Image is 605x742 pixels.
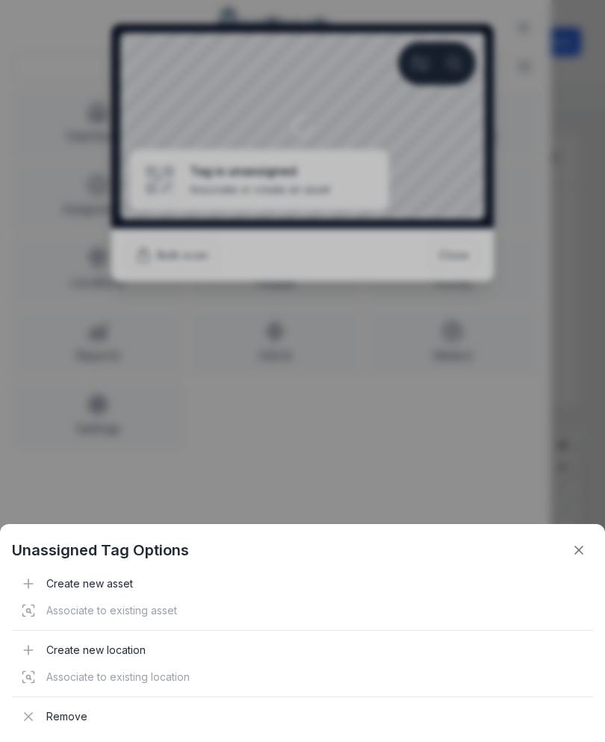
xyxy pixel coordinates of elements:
div: Remove [12,703,593,730]
div: Create new location [12,637,593,664]
div: Associate to existing location [12,664,593,690]
div: Associate to existing asset [12,597,593,624]
strong: Unassigned Tag Options [12,540,189,561]
div: Create new asset [12,570,593,597]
